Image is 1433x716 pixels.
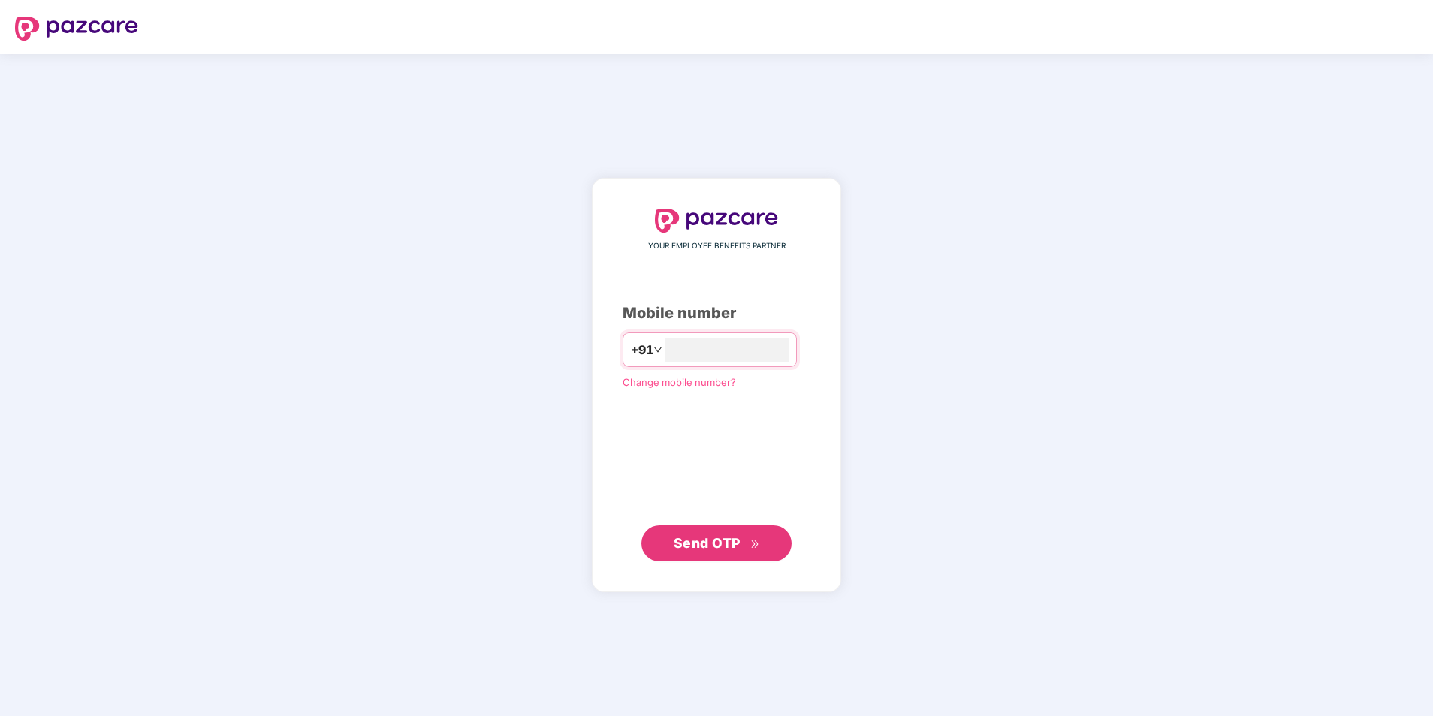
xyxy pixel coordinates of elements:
[674,535,741,551] span: Send OTP
[655,209,778,233] img: logo
[623,302,810,325] div: Mobile number
[653,345,662,354] span: down
[641,525,792,561] button: Send OTPdouble-right
[750,540,760,549] span: double-right
[648,240,786,252] span: YOUR EMPLOYEE BENEFITS PARTNER
[631,341,653,360] span: +91
[623,376,736,388] a: Change mobile number?
[15,17,138,41] img: logo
